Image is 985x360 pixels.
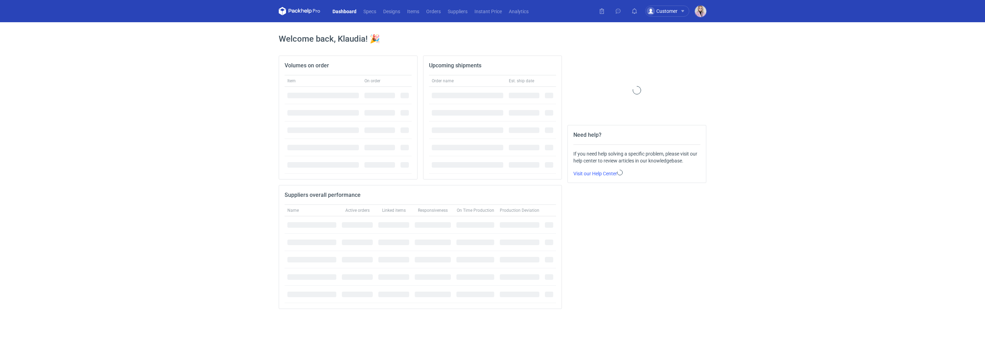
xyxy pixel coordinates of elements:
span: Linked items [382,208,406,213]
span: Active orders [345,208,370,213]
span: Item [287,78,296,84]
h2: Suppliers overall performance [285,191,361,199]
span: Order name [432,78,454,84]
button: Customer [645,6,695,17]
a: Instant Price [471,7,505,15]
a: Dashboard [329,7,360,15]
span: On order [364,78,380,84]
h1: Welcome back, Klaudia! 🎉 [279,33,706,44]
h2: Volumes on order [285,61,329,70]
a: Orders [423,7,444,15]
a: Analytics [505,7,532,15]
h2: Upcoming shipments [429,61,481,70]
h2: Need help? [573,131,601,139]
a: Designs [380,7,404,15]
div: Customer [647,7,677,15]
a: Items [404,7,423,15]
svg: Packhelp Pro [279,7,320,15]
img: Klaudia Wiśniewska [695,6,706,17]
a: Specs [360,7,380,15]
div: If you need help solving a specific problem, please visit our help center to review articles in o... [573,150,700,164]
span: On Time Production [457,208,494,213]
a: Visit our Help Center [573,171,623,176]
span: Responsiveness [418,208,448,213]
a: Suppliers [444,7,471,15]
span: Est. ship date [509,78,534,84]
span: Name [287,208,299,213]
span: Production Deviation [500,208,539,213]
